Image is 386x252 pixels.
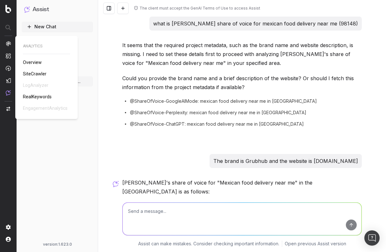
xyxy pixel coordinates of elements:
[6,41,11,46] img: Analytics
[122,41,362,67] p: It seems that the required project metadata, such as the brand name and website description, is m...
[6,107,10,111] img: Switch project
[6,225,11,230] img: Setting
[153,19,358,28] p: what is [PERSON_NAME] share of voice for mexican food delivery near me (98148)
[130,98,317,104] span: @ShareOfVoice-GoogleAIMode: mexican food delivery near me in [GEOGRAPHIC_DATA]
[6,237,11,242] img: My account
[23,71,49,77] a: SiteCrawler
[213,157,358,165] p: The brand is Grubhub and the website is [DOMAIN_NAME]
[24,5,90,14] button: Assist
[113,181,119,187] img: Botify assist logo
[6,78,11,83] img: Studio
[130,109,306,116] span: @ShareOfVoice-Perplexity: mexican food delivery near me in [GEOGRAPHIC_DATA]
[23,60,42,65] span: Overview
[122,74,362,92] p: Could you provide the brand name and a brief description of the website? Or should I fetch this i...
[364,230,380,246] div: Open Intercom Messenger
[138,241,279,247] p: Assist can make mistakes. Consider checking important information.
[6,90,11,95] img: Assist
[24,6,30,12] img: Assist
[122,178,362,196] p: [PERSON_NAME]'s share of voice for "Mexican food delivery near me" in the [GEOGRAPHIC_DATA] is as...
[32,5,49,14] h1: Assist
[24,242,90,247] div: version: 1.623.0
[23,71,46,76] span: SiteCrawler
[130,121,304,127] span: @ShareOfVoice-ChatGPT: mexican food delivery near me in [GEOGRAPHIC_DATA]
[139,6,260,11] div: The client must accept the GenAI Terms of Use to access Assist
[22,34,93,45] a: How to use Assist
[23,59,44,66] a: Overview
[23,94,54,100] a: RealKeywords
[6,53,11,59] img: Intelligence
[6,66,11,71] img: Activation
[23,94,52,99] span: RealKeywords
[5,5,11,13] img: Botify logo
[23,44,70,49] span: ANALYTICS
[285,241,346,247] a: Open previous Assist version
[22,22,93,32] button: New Chat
